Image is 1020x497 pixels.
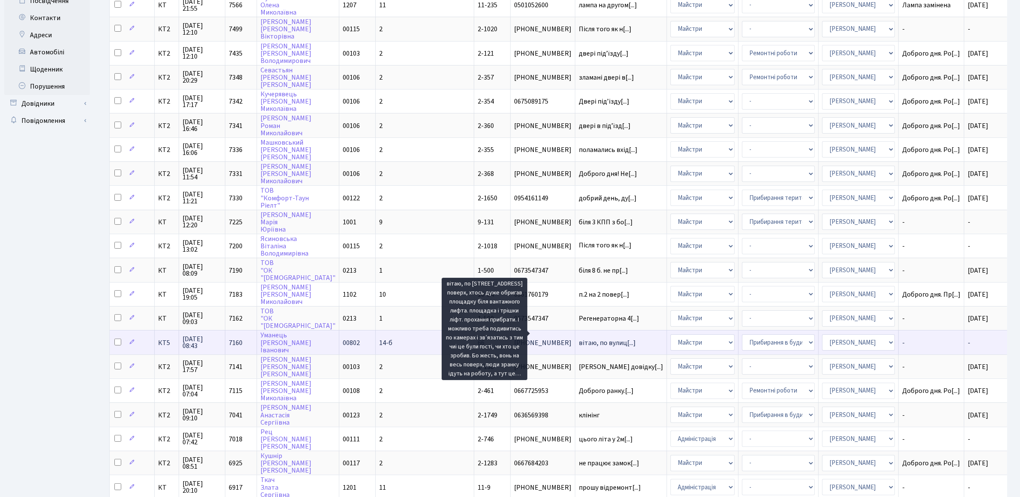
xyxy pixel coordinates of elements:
[343,73,360,82] span: 00106
[182,360,221,373] span: [DATE] 17:57
[478,0,497,10] span: 11-235
[229,338,242,348] span: 7160
[182,312,221,325] span: [DATE] 09:03
[229,145,242,155] span: 7336
[182,287,221,301] span: [DATE] 19:05
[4,27,90,44] a: Адреси
[478,483,491,492] span: 11-9
[968,266,988,275] span: [DATE]
[968,411,988,420] span: [DATE]
[260,42,311,65] a: [PERSON_NAME][PERSON_NAME]Володимирович
[158,267,175,274] span: КТ
[229,458,242,468] span: 6925
[579,435,633,444] span: цього літа у 2м[...]
[260,89,311,113] a: Кучерявець[PERSON_NAME]Миколаївна
[579,241,631,250] span: Після того як н[...]
[158,122,175,129] span: КТ2
[902,219,960,226] span: -
[343,411,360,420] span: 00123
[4,9,90,27] a: Контакти
[514,122,571,129] span: [PHONE_NUMBER]
[968,217,970,227] span: -
[182,143,221,156] span: [DATE] 16:06
[514,315,571,322] span: 0673547347
[478,266,494,275] span: 1-500
[182,336,221,349] span: [DATE] 08:43
[229,314,242,323] span: 7162
[379,121,383,131] span: 2
[158,339,175,346] span: КТ5
[343,217,356,227] span: 1001
[158,243,175,250] span: КТ2
[968,386,988,396] span: [DATE]
[260,114,311,138] a: [PERSON_NAME]РоманМиколайович
[478,458,497,468] span: 2-1283
[379,145,383,155] span: 2
[579,145,637,155] span: поламались вхід[...]
[968,97,988,106] span: [DATE]
[968,483,970,492] span: -
[902,26,960,33] span: -
[579,121,631,131] span: двері в підʼїзд[...]
[902,97,960,106] span: Доброго дня. Ро[...]
[229,0,242,10] span: 7566
[902,145,960,155] span: Доброго дня. Ро[...]
[968,338,970,348] span: -
[158,460,175,467] span: КТ2
[968,24,970,34] span: -
[158,146,175,153] span: КТ2
[514,267,571,274] span: 0673547347
[182,167,221,181] span: [DATE] 11:54
[968,458,988,468] span: [DATE]
[379,24,383,34] span: 2
[379,97,383,106] span: 2
[4,78,90,95] a: Порушення
[968,314,988,323] span: [DATE]
[968,241,970,251] span: -
[229,483,242,492] span: 6917
[229,266,242,275] span: 7190
[379,266,383,275] span: 1
[158,315,175,322] span: КТ
[379,435,383,444] span: 2
[478,49,494,58] span: 2-121
[579,483,641,492] span: прошу відремонт[...]
[478,435,494,444] span: 2-746
[260,307,335,330] a: ТОВ"ОК"[DEMOGRAPHIC_DATA]"
[343,0,356,10] span: 1207
[514,50,571,57] span: [PHONE_NUMBER]
[514,146,571,153] span: [PHONE_NUMBER]
[182,215,221,229] span: [DATE] 12:20
[514,170,571,177] span: [PHONE_NUMBER]
[379,73,383,82] span: 2
[379,338,392,348] span: 14-б
[182,22,221,36] span: [DATE] 12:10
[514,243,571,250] span: [PHONE_NUMBER]
[902,290,960,299] span: Доброго дня. Пр[...]
[260,65,311,89] a: Севастьян[PERSON_NAME][PERSON_NAME]
[902,243,960,250] span: -
[902,73,960,82] span: Доброго дня. Ро[...]
[514,291,571,298] span: 0961760179
[158,74,175,81] span: КТ2
[229,49,242,58] span: 7435
[260,355,311,379] a: [PERSON_NAME][PERSON_NAME][PERSON_NAME]
[260,210,311,234] a: [PERSON_NAME]МаріяЮріївна
[379,362,383,372] span: 2
[514,98,571,105] span: 0675089175
[158,50,175,57] span: КТ2
[182,239,221,253] span: [DATE] 13:02
[260,162,311,186] a: [PERSON_NAME][PERSON_NAME]Миколайович
[260,379,311,403] a: [PERSON_NAME][PERSON_NAME]Миколаївна
[968,145,988,155] span: [DATE]
[902,386,960,396] span: Доброго дня. Ро[...]
[260,403,311,427] a: [PERSON_NAME]АнастасіяСергіївна
[158,170,175,177] span: КТ2
[260,427,311,451] a: Рец[PERSON_NAME][PERSON_NAME]
[968,121,988,131] span: [DATE]
[229,24,242,34] span: 7499
[182,480,221,494] span: [DATE] 20:10
[229,121,242,131] span: 7341
[514,74,571,81] span: [PHONE_NUMBER]
[343,145,360,155] span: 00106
